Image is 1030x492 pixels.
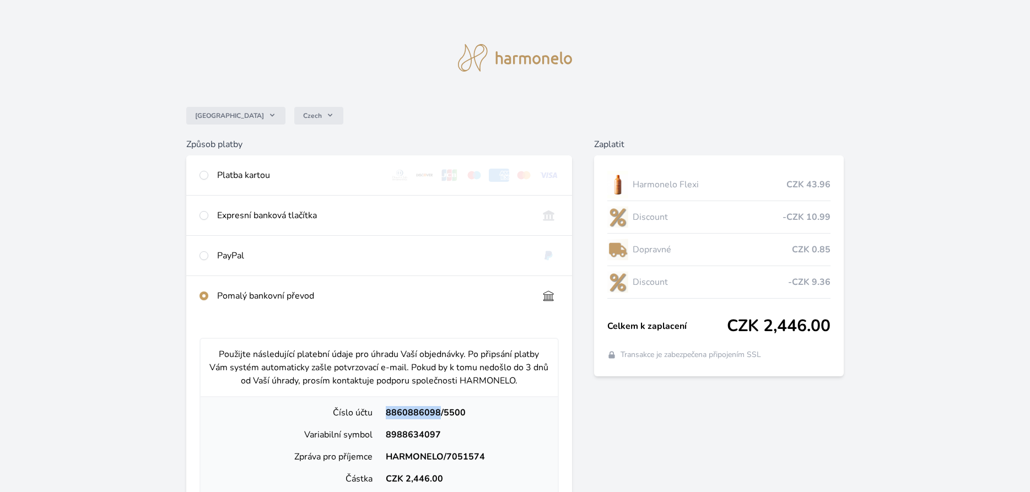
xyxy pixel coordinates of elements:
div: 8860886098/5500 [379,406,549,419]
span: Discount [633,275,788,289]
div: Variabilní symbol [209,428,379,441]
span: Transakce je zabezpečena připojením SSL [621,349,761,360]
div: Pomalý bankovní převod [217,289,530,302]
div: PayPal [217,249,530,262]
div: 8988634097 [379,428,549,441]
div: Platba kartou [217,169,381,182]
span: CZK 43.96 [786,178,831,191]
img: onlineBanking_CZ.svg [538,209,559,222]
img: mc.svg [514,169,534,182]
img: CLEAN_FLEXI_se_stinem_x-hi_(1)-lo.jpg [607,171,628,198]
h6: Způsob platby [186,138,572,151]
div: Číslo účtu [209,406,379,419]
span: CZK 0.85 [792,243,831,256]
button: Czech [294,107,343,125]
img: discount-lo.png [607,268,628,296]
div: Expresní banková tlačítka [217,209,530,222]
img: discover.svg [414,169,435,182]
img: bankTransfer_IBAN.svg [538,289,559,302]
span: Czech [303,111,322,120]
p: Použijte následující platební údaje pro úhradu Vaší objednávky. Po připsání platby Vám systém aut... [209,348,549,387]
span: [GEOGRAPHIC_DATA] [195,111,264,120]
span: -CZK 10.99 [783,210,831,224]
span: Dopravné [633,243,792,256]
img: logo.svg [458,44,573,72]
div: HARMONELO/7051574 [379,450,549,463]
span: -CZK 9.36 [788,275,831,289]
img: jcb.svg [439,169,460,182]
div: CZK 2,446.00 [379,472,549,485]
img: delivery-lo.png [607,236,628,263]
div: Částka [209,472,379,485]
h6: Zaplatit [594,138,844,151]
span: Harmonelo Flexi [633,178,786,191]
img: amex.svg [489,169,509,182]
span: Celkem k zaplacení [607,320,727,333]
span: CZK 2,446.00 [727,316,831,336]
span: Discount [633,210,783,224]
img: paypal.svg [538,249,559,262]
img: maestro.svg [464,169,484,182]
img: discount-lo.png [607,203,628,231]
div: Zpráva pro příjemce [209,450,379,463]
button: [GEOGRAPHIC_DATA] [186,107,285,125]
img: diners.svg [390,169,410,182]
img: visa.svg [538,169,559,182]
